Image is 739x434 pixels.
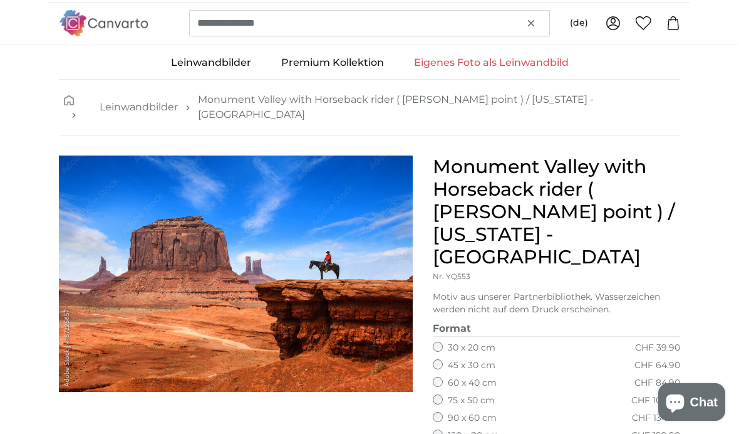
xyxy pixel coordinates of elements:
[59,156,413,392] div: 1 of 1
[448,394,495,407] label: 75 x 50 cm
[59,10,149,36] img: Canvarto
[59,156,413,392] img: adobe-stock
[448,359,495,372] label: 45 x 30 cm
[433,272,470,281] span: Nr. YQ553
[433,321,680,337] legend: Format
[448,412,497,425] label: 90 x 60 cm
[198,92,680,122] a: Monument Valley with Horseback rider ( [PERSON_NAME] point ) / [US_STATE] - [GEOGRAPHIC_DATA]
[448,377,497,389] label: 60 x 40 cm
[634,377,680,389] div: CHF 84.90
[654,383,729,424] inbox-online-store-chat: Onlineshop-Chat von Shopify
[560,12,598,34] button: (de)
[448,342,495,354] label: 30 x 20 cm
[100,100,178,115] a: Leinwandbilder
[156,46,266,79] a: Leinwandbilder
[266,46,399,79] a: Premium Kollektion
[631,394,680,407] div: CHF 104.90
[635,342,680,354] div: CHF 39.90
[632,412,680,425] div: CHF 134.90
[399,46,584,79] a: Eigenes Foto als Leinwandbild
[433,156,680,268] h1: Monument Valley with Horseback rider ( [PERSON_NAME] point ) / [US_STATE] - [GEOGRAPHIC_DATA]
[433,291,680,316] p: Motiv aus unserer Partnerbibliothek. Wasserzeichen werden nicht auf dem Druck erscheinen.
[634,359,680,372] div: CHF 64.90
[59,80,680,135] nav: breadcrumbs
